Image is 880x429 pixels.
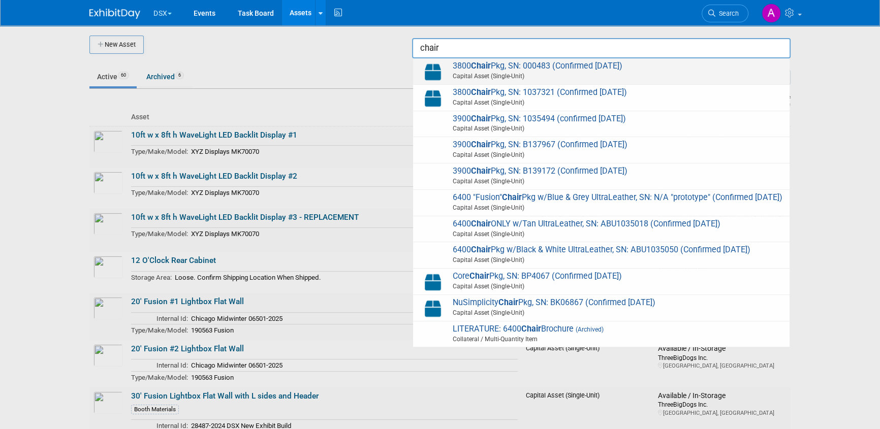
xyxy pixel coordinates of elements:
strong: Chair [471,219,491,228]
span: (Archived) [574,326,604,333]
strong: Chair [471,140,491,149]
span: NuSimplicity Pkg, SN: BK06867 (Confirmed [DATE]) [418,298,784,318]
img: Capital-Asset-Icon-2.png [418,87,448,110]
span: 3800 Pkg, SN: 1037321 (Confirmed [DATE]) [418,87,784,108]
span: Capital Asset (Single-Unit) [421,282,784,291]
strong: Chair [471,114,491,123]
img: ExhibitDay [89,9,140,19]
span: Capital Asset (Single-Unit) [421,177,784,186]
strong: Chair [471,166,491,176]
strong: Chair [469,271,489,281]
strong: Chair [471,61,491,71]
span: Capital Asset (Single-Unit) [421,72,784,81]
span: Capital Asset (Single-Unit) [421,255,784,265]
span: 6400 "Fusion" Pkg w/Blue & Grey UltraLeather, SN: N/A "prototype" (Confirmed [DATE]) [418,192,784,213]
span: Capital Asset (Single-Unit) [421,124,784,133]
span: LITERATURE: 6400 Brochure [418,324,784,345]
a: Search [702,5,748,22]
span: Search [715,10,739,17]
span: Capital Asset (Single-Unit) [421,150,784,159]
img: Capital-Asset-Icon-2.png [418,271,448,293]
span: 6400 ONLY w/Tan UltraLeather, SN: ABU1035018 (Confirmed [DATE]) [418,219,784,240]
strong: Chair [471,87,491,97]
span: Capital Asset (Single-Unit) [421,308,784,317]
strong: Chair [502,192,522,202]
img: Capital-Asset-Icon-2.png [418,61,448,83]
img: Capital-Asset-Icon-2.png [418,298,448,320]
span: 3900 Pkg, SN: B137967 (Confirmed [DATE]) [418,140,784,160]
span: 3900 Pkg, SN: 1035494 (confirmed [DATE]) [418,114,784,135]
span: 6400 Pkg w/Black & White UltraLeather, SN: ABU1035050 (Confirmed [DATE]) [418,245,784,266]
span: 3800 Pkg, SN: 000483 (Confirmed [DATE]) [418,61,784,82]
strong: Chair [498,298,518,307]
span: 3900 Pkg, SN: B139172 (Confirmed [DATE]) [418,166,784,187]
strong: Chair [471,245,491,254]
span: Capital Asset (Single-Unit) [421,229,784,239]
img: Art Stewart [762,4,781,23]
span: Capital Asset (Single-Unit) [421,203,784,212]
span: Capital Asset (Single-Unit) [421,98,784,107]
span: Core Pkg, SN: BP4067 (Confirmed [DATE]) [418,271,784,292]
span: Collateral / Multi-Quantity Item [421,335,784,344]
strong: Chair [521,324,541,334]
input: search assets [412,38,791,58]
